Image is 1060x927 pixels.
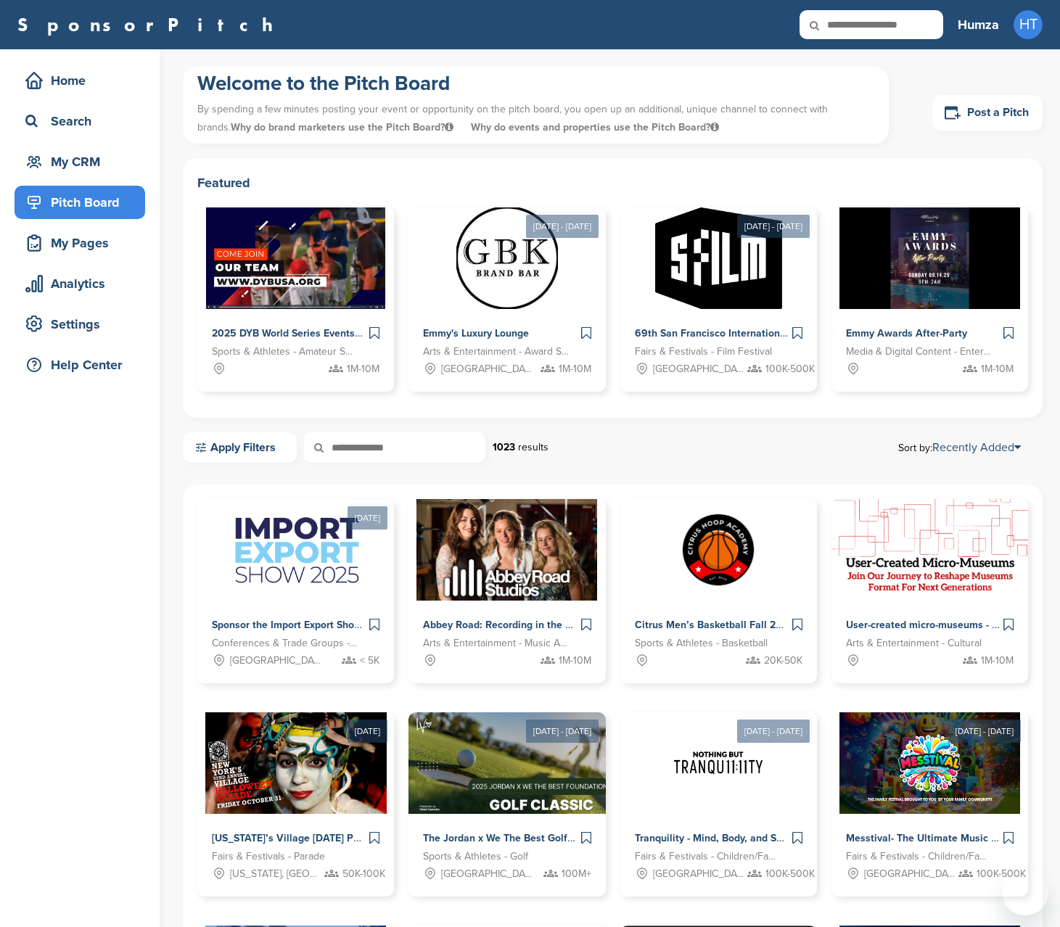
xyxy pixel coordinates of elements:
[981,361,1014,377] span: 1M-10M
[197,476,394,683] a: [DATE] Sponsorpitch & Sponsor the Import Export Show 2025 Conferences & Trade Groups - Industrial...
[471,121,719,133] span: Why do events and properties use the Pitch Board?
[212,832,414,844] span: [US_STATE]’s Village [DATE] Parade - 2025
[653,866,744,882] span: [GEOGRAPHIC_DATA], [GEOGRAPHIC_DATA]
[212,344,358,360] span: Sports & Athletes - Amateur Sports Leagues
[737,215,810,238] div: [DATE] - [DATE]
[932,95,1043,131] a: Post a Pitch
[22,230,145,256] div: My Pages
[839,207,1020,309] img: Sponsorpitch &
[765,866,815,882] span: 100K-500K
[22,67,145,94] div: Home
[408,712,611,814] img: Sponsorpitch &
[212,849,325,865] span: Fairs & Festivals - Parade
[620,689,817,897] a: [DATE] - [DATE] Sponsorpitch & Tranquility - Mind, Body, and Soul Retreats Fairs & Festivals - Ch...
[441,361,532,377] span: [GEOGRAPHIC_DATA], [GEOGRAPHIC_DATA]
[15,145,145,178] a: My CRM
[15,186,145,219] a: Pitch Board
[635,327,852,339] span: 69th San Francisco International Film Festival
[559,653,591,669] span: 1M-10M
[360,653,379,669] span: < 5K
[212,327,355,339] span: 2025 DYB World Series Events
[1002,869,1048,915] iframe: Button to launch messaging window
[15,267,145,300] a: Analytics
[864,866,955,882] span: [GEOGRAPHIC_DATA], [GEOGRAPHIC_DATA]
[846,849,992,865] span: Fairs & Festivals - Children/Family
[456,207,558,309] img: Sponsorpitch &
[764,653,802,669] span: 20K-50K
[218,499,374,601] img: Sponsorpitch &
[408,499,605,683] a: Sponsorpitch & Abbey Road: Recording in the most famous studio Arts & Entertainment - Music Artis...
[230,866,321,882] span: [US_STATE], [GEOGRAPHIC_DATA]
[347,361,379,377] span: 1M-10M
[423,619,658,631] span: Abbey Road: Recording in the most famous studio
[932,440,1021,455] a: Recently Added
[197,70,874,96] h1: Welcome to the Pitch Board
[948,720,1021,743] div: [DATE] - [DATE]
[518,441,549,453] span: results
[441,866,532,882] span: [GEOGRAPHIC_DATA], [GEOGRAPHIC_DATA]
[977,866,1026,882] span: 100K-500K
[765,361,815,377] span: 100K-500K
[348,506,387,530] div: [DATE]
[17,15,282,34] a: SponsorPitch
[635,344,772,360] span: Fairs & Festivals - Film Festival
[958,9,999,41] a: Humza
[1014,10,1043,39] span: HT
[635,635,768,651] span: Sports & Athletes - Basketball
[737,720,810,743] div: [DATE] - [DATE]
[559,361,591,377] span: 1M-10M
[655,207,782,309] img: Sponsorpitch &
[416,499,597,601] img: Sponsorpitch &
[348,720,387,743] div: [DATE]
[15,348,145,382] a: Help Center
[197,207,394,392] a: Sponsorpitch & 2025 DYB World Series Events Sports & Athletes - Amateur Sports Leagues 1M-10M
[839,712,1020,814] img: Sponsorpitch &
[197,173,1028,193] h2: Featured
[898,442,1021,453] span: Sort by:
[831,207,1028,392] a: Sponsorpitch & Emmy Awards After-Party Media & Digital Content - Entertainment 1M-10M
[206,207,385,309] img: Sponsorpitch &
[635,832,834,844] span: Tranquility - Mind, Body, and Soul Retreats
[231,121,456,133] span: Why do brand marketers use the Pitch Board?
[230,653,321,669] span: [GEOGRAPHIC_DATA]
[493,441,515,453] strong: 1023
[831,499,1032,601] img: Sponsorpitch &
[562,866,591,882] span: 100M+
[197,96,874,140] p: By spending a few minutes posting your event or opportunity on the pitch board, you open up an ad...
[408,689,605,897] a: [DATE] - [DATE] Sponsorpitch & The Jordan x We The Best Golf Classic 2025 – Where Sports, Music &...
[15,308,145,341] a: Settings
[620,184,817,392] a: [DATE] - [DATE] Sponsorpitch & 69th San Francisco International Film Festival Fairs & Festivals -...
[15,104,145,138] a: Search
[212,635,358,651] span: Conferences & Trade Groups - Industrial Conference
[423,327,529,339] span: Emmy's Luxury Lounge
[15,226,145,260] a: My Pages
[667,499,769,601] img: Sponsorpitch &
[342,866,385,882] span: 50K-100K
[423,344,569,360] span: Arts & Entertainment - Award Show
[408,184,605,392] a: [DATE] - [DATE] Sponsorpitch & Emmy's Luxury Lounge Arts & Entertainment - Award Show [GEOGRAPHIC...
[958,15,999,35] h3: Humza
[526,215,599,238] div: [DATE] - [DATE]
[22,271,145,297] div: Analytics
[846,635,982,651] span: Arts & Entertainment - Cultural
[846,344,992,360] span: Media & Digital Content - Entertainment
[667,712,769,814] img: Sponsorpitch &
[423,635,569,651] span: Arts & Entertainment - Music Artist - Rock
[183,432,297,463] a: Apply Filters
[635,849,781,865] span: Fairs & Festivals - Children/Family
[653,361,744,377] span: [GEOGRAPHIC_DATA], [GEOGRAPHIC_DATA]
[22,108,145,134] div: Search
[22,352,145,378] div: Help Center
[635,619,831,631] span: Citrus Men’s Basketball Fall 2025 League
[423,849,528,865] span: Sports & Athletes - Golf
[22,149,145,175] div: My CRM
[981,653,1014,669] span: 1M-10M
[205,712,387,814] img: Sponsorpitch &
[15,64,145,97] a: Home
[423,832,848,844] span: The Jordan x We The Best Golf Classic 2025 – Where Sports, Music & Philanthropy Collide
[22,311,145,337] div: Settings
[846,327,967,339] span: Emmy Awards After-Party
[831,499,1028,683] a: Sponsorpitch & User-created micro-museums - Sponsor the future of cultural storytelling Arts & En...
[197,689,394,897] a: [DATE] Sponsorpitch & [US_STATE]’s Village [DATE] Parade - 2025 Fairs & Festivals - Parade [US_ST...
[831,689,1028,897] a: [DATE] - [DATE] Sponsorpitch & Messtival- The Ultimate Music and Learning Family Festival Fairs &...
